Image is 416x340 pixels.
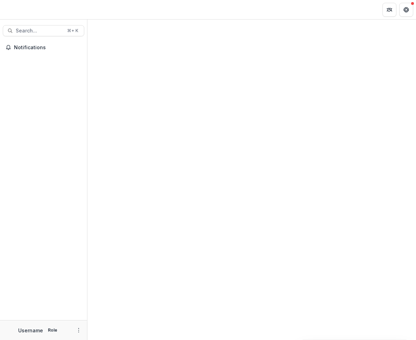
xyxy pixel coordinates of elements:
span: Search... [16,28,63,34]
button: Search... [3,25,84,36]
button: Notifications [3,42,84,53]
button: Get Help [399,3,413,17]
span: Notifications [14,45,81,51]
nav: breadcrumb [90,5,120,15]
p: Role [46,327,59,333]
div: ⌘ + K [66,27,80,35]
button: Partners [382,3,396,17]
button: More [74,326,83,334]
p: Username [18,327,43,334]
